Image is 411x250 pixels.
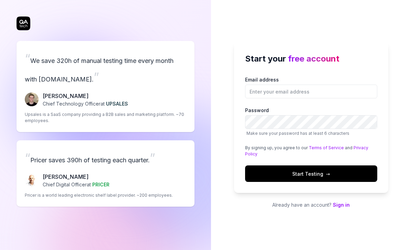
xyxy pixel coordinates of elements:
[333,202,350,208] a: Sign in
[288,54,339,64] span: free account
[25,111,186,124] p: Upsales is a SaaS company providing a B2B sales and marketing platform. ~70 employees.
[234,201,388,208] p: Already have an account?
[25,192,173,198] p: Pricer is a world leading electronic shelf label provider. ~200 employees.
[17,41,194,132] a: “We save 320h of manual testing time every month with [DOMAIN_NAME].”Fredrik Seidl[PERSON_NAME]Ch...
[245,165,377,182] button: Start Testing→
[245,53,377,65] h2: Start your
[43,100,128,107] p: Chief Technology Officer at
[309,145,344,150] a: Terms of Service
[245,145,377,157] div: By signing up, you agree to our and
[25,149,186,167] p: Pricer saves 390h of testing each quarter.
[245,76,377,98] label: Email address
[43,173,109,181] p: [PERSON_NAME]
[25,51,30,66] span: “
[25,173,39,187] img: Chris Chalkitis
[43,181,109,188] p: Chief Digital Officer at
[25,150,30,165] span: “
[106,101,128,107] span: UPSALES
[326,170,330,177] span: →
[17,140,194,207] a: “Pricer saves 390h of testing each quarter.”Chris Chalkitis[PERSON_NAME]Chief Digital Officerat P...
[92,182,109,187] span: PRICER
[25,49,186,86] p: We save 320h of manual testing time every month with [DOMAIN_NAME].
[25,93,39,106] img: Fredrik Seidl
[150,150,155,165] span: ”
[292,170,330,177] span: Start Testing
[245,85,377,98] input: Email address
[94,69,99,85] span: ”
[245,115,377,129] input: PasswordMake sure your password has at least 6 characters
[246,131,349,136] span: Make sure your password has at least 6 characters
[43,92,128,100] p: [PERSON_NAME]
[245,107,377,137] label: Password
